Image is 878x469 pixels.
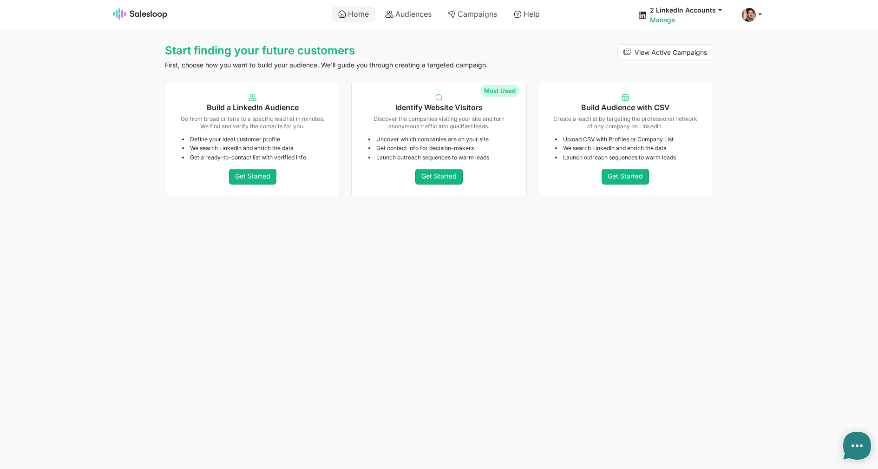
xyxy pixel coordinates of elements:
[551,103,700,112] h5: Build Audience with CSV
[182,136,327,143] li: Define your ideal customer profile
[165,44,527,57] h1: Start finding your future customers
[113,8,168,20] img: Salesloop
[182,145,327,152] li: We search LinkedIn and enrich the data
[229,169,276,185] a: Get Started
[178,103,327,112] h5: Build a LinkedIn Audience
[379,6,438,22] a: Audiences
[635,48,707,56] span: View Active Campaigns
[332,6,375,22] a: Home
[650,6,731,14] button: 2 LinkedIn Accounts
[480,85,519,97] span: Most Used
[178,115,327,130] p: Go from broad criteria to a specific lead list in minutes. We find and verify the contacts for you.
[365,103,513,112] h5: Identify Website Visitors
[650,16,675,24] a: Manage
[507,6,546,22] a: Help
[602,169,649,185] a: Get Started
[617,44,713,60] a: View Active Campaigns
[365,115,513,130] p: Discover the companies visiting your site and turn anonymous traffic into qualified leads.
[368,136,513,143] li: Uncover which companies are on your site
[368,145,513,152] li: Get contact info for decision-makers
[551,115,700,130] p: Create a lead list by targeting the professional network of any company on LinkedIn.
[182,154,327,161] li: Get a ready-to-contact list with verified info
[415,169,463,185] a: Get Started
[165,61,527,69] p: First, choose how you want to build your audience. We'll guide you through creating a targeted ca...
[555,136,700,143] li: Upload CSV with Profiles or Company List
[368,154,513,161] li: Launch outreach sequences to warm leads
[441,6,504,22] a: Campaigns
[555,154,700,161] li: Launch outreach sequences to warm leads
[555,145,700,152] li: We search LinkedIn and enrich the data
